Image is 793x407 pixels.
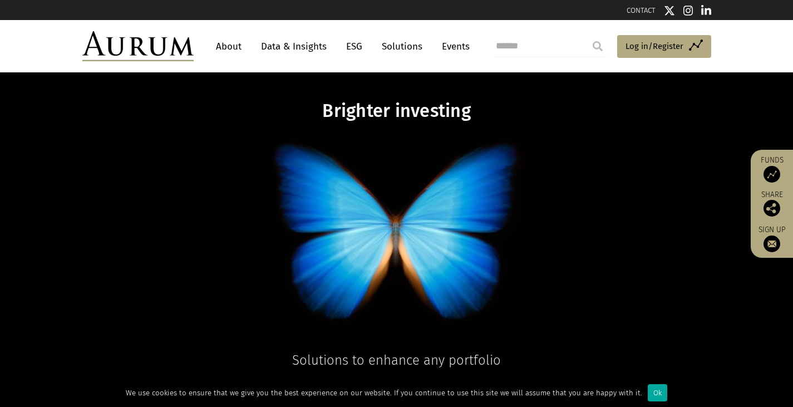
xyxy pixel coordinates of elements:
a: Solutions [376,36,428,57]
a: About [210,36,247,57]
input: Submit [587,35,609,57]
img: Aurum [82,31,194,61]
span: Log in/Register [625,40,683,53]
img: Twitter icon [664,5,675,16]
img: Access Funds [764,166,780,183]
img: Share this post [764,200,780,217]
div: Ok [648,384,667,401]
a: CONTACT [627,6,656,14]
span: Solutions to enhance any portfolio [292,352,501,368]
a: Funds [756,155,787,183]
a: Data & Insights [255,36,332,57]
div: Share [756,191,787,217]
img: Sign up to our newsletter [764,236,780,252]
a: Sign up [756,225,787,252]
a: ESG [341,36,368,57]
a: Events [436,36,470,57]
h1: Brighter investing [182,100,612,122]
img: Linkedin icon [701,5,711,16]
a: Log in/Register [617,35,711,58]
img: Instagram icon [683,5,693,16]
